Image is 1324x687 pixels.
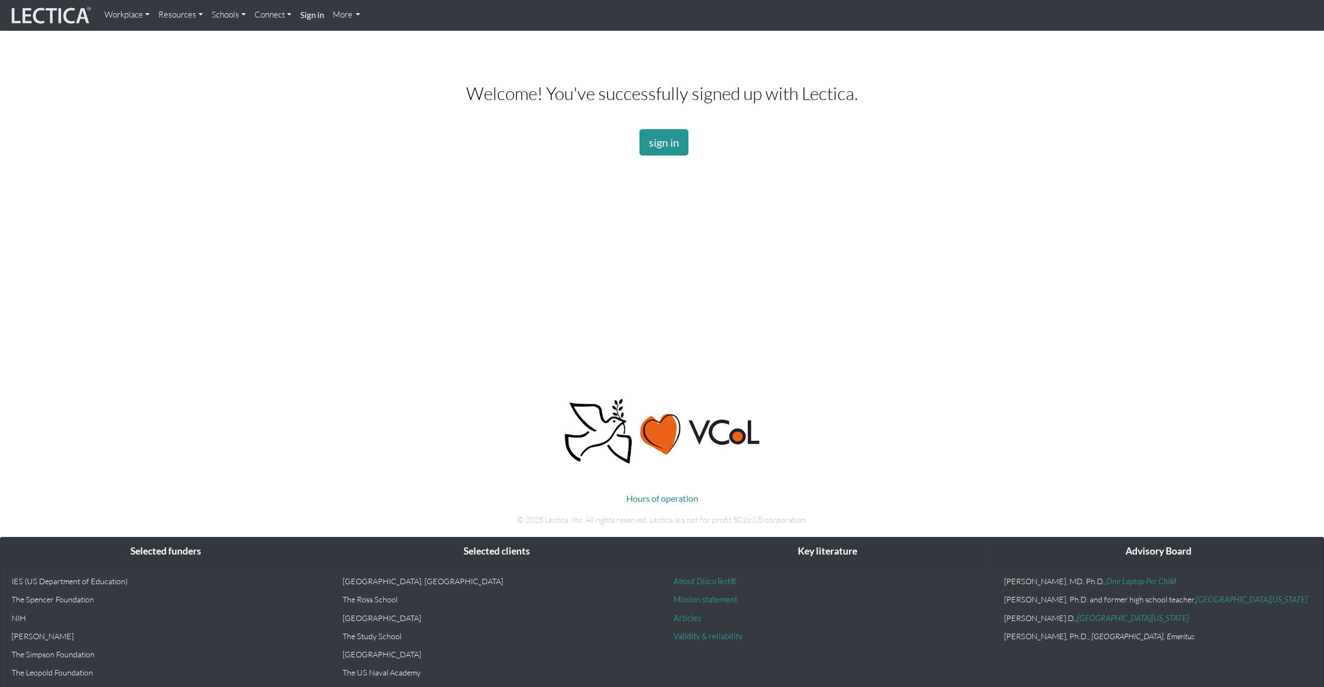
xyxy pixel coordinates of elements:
p: [PERSON_NAME], Ph.D. [1004,631,1312,641]
p: [PERSON_NAME] [12,631,320,641]
p: [PERSON_NAME], MD, Ph.D., [1004,577,1312,586]
a: About DiscoTest® [674,577,736,586]
p: The US Naval Academy [343,668,651,677]
em: , [GEOGRAPHIC_DATA], Emeritus [1088,631,1195,641]
a: Articles [674,613,701,623]
a: Mission statement [674,595,737,604]
a: Schools [207,4,250,26]
div: Key literature [663,538,993,566]
p: IES (US Department of Education) [12,577,320,586]
div: Advisory Board [993,538,1323,566]
p: [GEOGRAPHIC_DATA] [343,613,651,623]
strong: Sign in [300,10,324,20]
p: [GEOGRAPHIC_DATA], [GEOGRAPHIC_DATA] [343,577,651,586]
img: lecticalive [9,5,91,26]
a: Hours of operation [626,493,698,503]
p: The Study School [343,631,651,641]
a: [GEOGRAPHIC_DATA][US_STATE] [1196,595,1308,604]
a: [GEOGRAPHIC_DATA][US_STATE] [1077,613,1189,623]
a: Validity & reliability [674,631,742,641]
p: [GEOGRAPHIC_DATA] [343,650,651,659]
img: Peace, love, VCoL [561,397,763,466]
a: sign in [639,129,688,156]
h2: Welcome! You've successfully signed up with Lectica. [229,84,1095,103]
p: The Simpson Foundation [12,650,320,659]
a: More [328,4,365,26]
p: The Ross School [343,595,651,604]
p: NIH [12,613,320,623]
a: Workplace [100,4,154,26]
a: Sign in [296,4,328,26]
a: Connect [250,4,296,26]
div: Selected clients [332,538,662,566]
p: [PERSON_NAME].D., [1004,613,1312,623]
p: The Spencer Foundation [12,595,320,604]
p: [PERSON_NAME], Ph.D. and former high school teacher, [1004,595,1312,604]
a: One Laptop Per Child [1106,577,1176,586]
p: The Leopold Foundation [12,668,320,677]
p: © 2025 Lectica, Inc. All rights reserved. Lectica is a not for profit 501(c)(3) corporation. [357,514,967,526]
div: Selected funders [1,538,331,566]
a: Resources [154,4,207,26]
